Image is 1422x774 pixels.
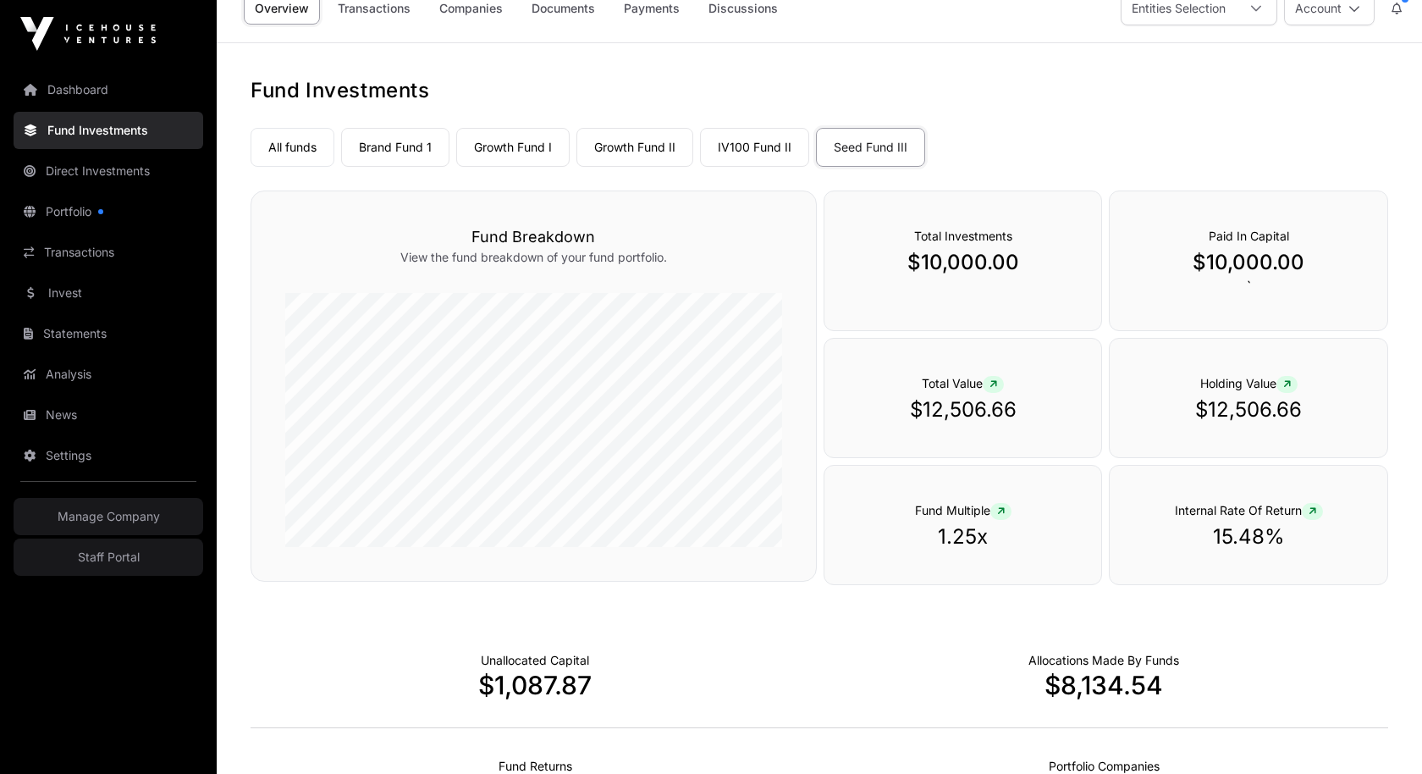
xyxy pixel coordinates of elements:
span: Paid In Capital [1209,229,1289,243]
a: Growth Fund II [576,128,693,167]
p: $10,000.00 [858,249,1068,276]
span: Total Value [922,376,1004,390]
h1: Fund Investments [251,77,1388,104]
a: Transactions [14,234,203,271]
a: Manage Company [14,498,203,535]
span: Fund Multiple [915,503,1011,517]
a: Staff Portal [14,539,203,576]
div: ` [1109,191,1388,331]
p: $12,506.66 [1144,396,1353,423]
p: 1.25x [858,523,1068,550]
span: Total Investments [914,229,1012,243]
p: Cash not yet allocated [481,652,589,669]
a: Fund Investments [14,112,203,149]
img: Icehouse Ventures Logo [20,17,156,51]
a: Settings [14,437,203,474]
p: $8,134.54 [819,670,1388,700]
iframe: Chat Widget [1337,693,1422,774]
p: Capital Deployed Into Companies [1028,652,1179,669]
a: Invest [14,274,203,312]
a: Portfolio [14,193,203,230]
a: Analysis [14,356,203,393]
a: IV100 Fund II [700,128,809,167]
span: Holding Value [1200,376,1298,390]
a: Statements [14,315,203,352]
p: $10,000.00 [1144,249,1353,276]
p: $12,506.66 [858,396,1068,423]
a: All funds [251,128,334,167]
span: Internal Rate Of Return [1175,503,1323,517]
h3: Fund Breakdown [285,225,782,249]
a: Brand Fund 1 [341,128,449,167]
a: News [14,396,203,434]
a: Seed Fund III [816,128,925,167]
a: Dashboard [14,71,203,108]
a: Direct Investments [14,152,203,190]
p: 15.48% [1144,523,1353,550]
p: $1,087.87 [251,670,819,700]
a: Growth Fund I [456,128,570,167]
p: View the fund breakdown of your fund portfolio. [285,249,782,266]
